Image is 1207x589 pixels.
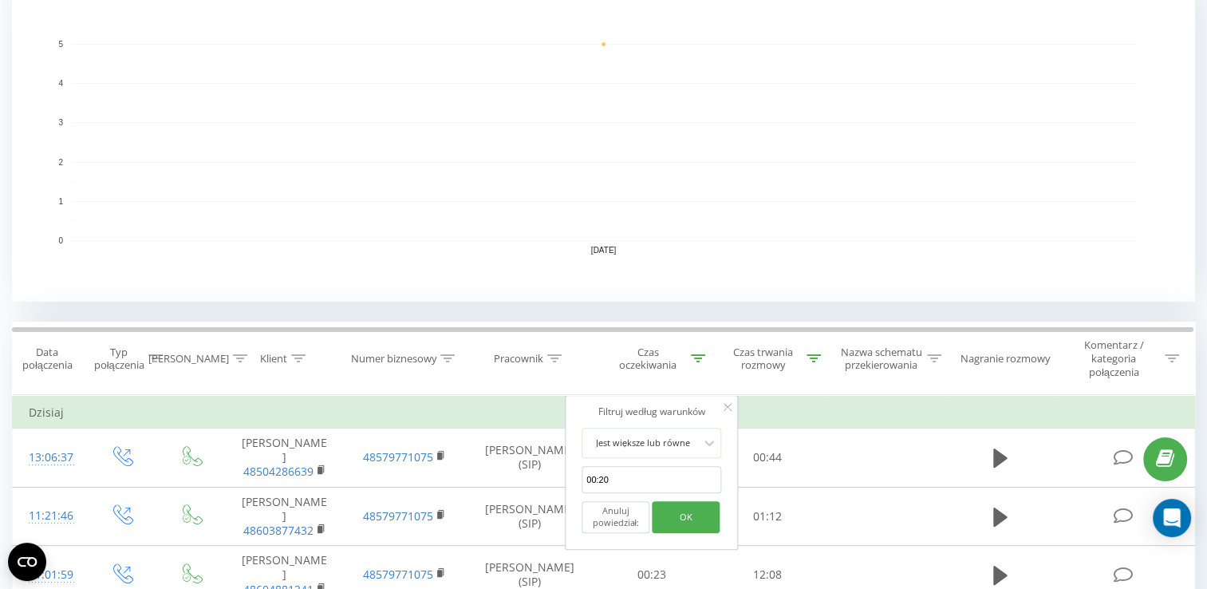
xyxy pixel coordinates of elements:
[663,504,708,529] span: OK
[1153,499,1191,537] div: Otwórz komunikator Intercom Messenger
[1067,338,1161,379] div: Komentarz / kategoria połączenia
[13,397,1195,429] td: Dzisiaj
[58,119,63,128] text: 3
[652,501,720,533] button: OK
[363,567,433,582] a: 48579771075
[58,40,63,49] text: 5
[242,494,327,524] font: [PERSON_NAME]
[243,464,314,479] a: 48504286639
[839,346,923,373] div: Nazwa schematu przekierowania
[29,508,73,523] font: 11:21:46
[243,523,314,538] a: 48603877432
[591,246,617,255] text: [DATE]
[94,346,144,373] div: Typ połączenia
[58,197,63,206] text: 1
[724,346,803,373] div: Czas trwania rozmowy
[363,449,433,464] a: 48579771075
[242,435,327,464] font: [PERSON_NAME]
[29,449,73,464] font: 13:06:37
[465,429,594,488] td: [PERSON_NAME] (SIP)
[582,501,649,533] button: Anuluj powiedział:
[148,352,229,366] div: [PERSON_NAME]
[260,352,287,366] div: Klient
[709,429,825,488] td: 00:44
[242,552,327,582] font: [PERSON_NAME]
[465,487,594,546] td: [PERSON_NAME] (SIP)
[960,352,1051,366] div: Nagranie rozmowy
[58,236,63,245] text: 0
[709,487,825,546] td: 01:12
[350,352,436,366] div: Numer biznesowy
[598,405,705,418] font: Filtruj według warunków
[609,346,688,373] div: Czas oczekiwania
[13,346,82,373] div: Data połączenia
[582,466,722,494] input: 00:00
[58,158,63,167] text: 2
[363,508,433,524] a: 48579771075
[8,543,46,581] button: Otwórz widżet CMP
[29,567,73,582] font: 11:01:59
[494,352,543,366] div: Pracownik
[58,79,63,88] text: 4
